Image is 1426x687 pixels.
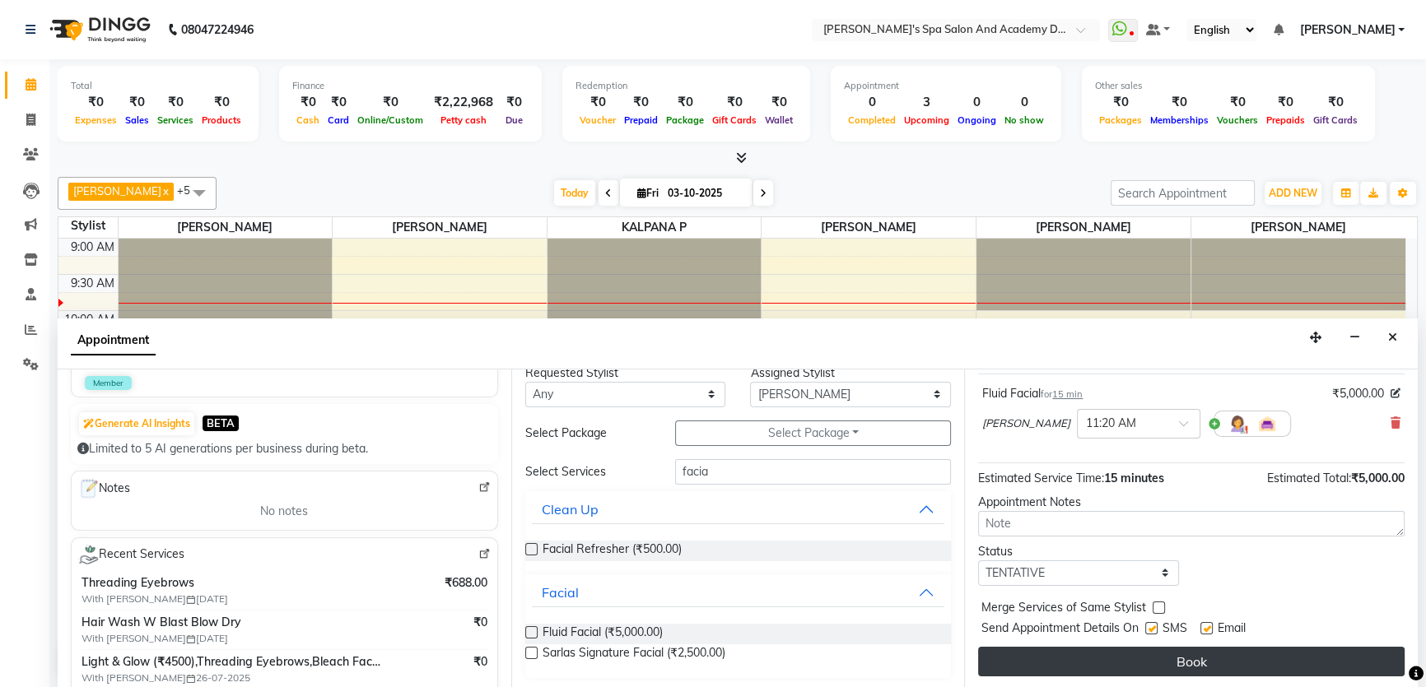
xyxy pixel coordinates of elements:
span: No notes [260,503,308,520]
div: ₹0 [353,93,427,112]
span: Packages [1095,114,1146,126]
div: Clean Up [542,499,599,519]
span: +5 [177,183,203,197]
div: ₹0 [71,93,121,112]
button: Select Package [675,420,951,446]
button: Facial [532,578,945,607]
span: Today [554,180,595,206]
span: With [PERSON_NAME] [DATE] [82,592,287,606]
span: Vouchers [1213,114,1262,126]
img: Hairdresser.png [1228,414,1247,434]
span: SMS [1163,620,1187,640]
div: ₹0 [121,93,153,112]
span: Voucher [576,114,620,126]
span: [PERSON_NAME] [762,217,976,238]
span: Memberships [1146,114,1213,126]
span: ₹0 [473,614,487,631]
span: 15 minutes [1104,471,1164,485]
div: ₹0 [1262,93,1309,112]
span: ₹5,000.00 [1351,471,1405,485]
div: Select Package [513,425,664,442]
span: [PERSON_NAME] [976,217,1191,238]
span: Light & Glow (₹4500),Threading Eyebrows,Bleach Face + Neck (₹700),[PERSON_NAME] Manicure (₹1300),... [82,653,385,671]
span: KALPANA P [548,217,762,238]
span: [PERSON_NAME] [1299,21,1395,39]
div: Finance [292,79,529,93]
span: Sales [121,114,153,126]
span: Member [85,376,132,390]
img: Interior.png [1257,414,1277,434]
div: Appointment Notes [978,494,1405,511]
span: Petty cash [436,114,491,126]
div: ₹0 [1146,93,1213,112]
span: With [PERSON_NAME] [DATE] [82,631,287,646]
div: ₹0 [1309,93,1362,112]
div: Other sales [1095,79,1362,93]
span: Fri [633,187,663,199]
span: Prepaid [620,114,662,126]
div: Select Services [513,463,664,480]
span: Gift Cards [1309,114,1362,126]
span: ₹5,000.00 [1332,385,1384,402]
span: Package [662,114,708,126]
span: Email [1218,620,1246,640]
button: Clean Up [532,494,945,524]
span: ADD NEW [1269,187,1317,199]
span: BETA [203,415,239,431]
span: Services [153,114,198,126]
div: ₹0 [153,93,198,112]
i: Edit price [1391,388,1400,398]
div: ₹0 [1095,93,1146,112]
div: Total [71,79,245,93]
div: ₹0 [198,93,245,112]
div: 0 [953,93,1000,112]
span: Send Appointment Details On [981,620,1139,640]
button: Close [1381,325,1405,350]
div: Stylist [58,217,118,234]
div: ₹0 [1213,93,1262,112]
span: Due [501,114,527,126]
div: ₹0 [576,93,620,112]
div: ₹0 [292,93,324,112]
span: [PERSON_NAME] [73,184,161,197]
div: 10:00 AM [61,311,118,328]
span: Estimated Service Time: [978,471,1104,485]
div: Limited to 5 AI generations per business during beta. [77,440,492,457]
span: Completed [844,114,900,126]
div: Status [978,543,1179,560]
div: ₹0 [761,93,797,112]
div: Appointment [844,79,1048,93]
span: Notes [78,478,130,499]
span: ₹688.00 [445,574,487,592]
span: No show [1000,114,1048,126]
span: Online/Custom [353,114,427,126]
div: Redemption [576,79,797,93]
span: Prepaids [1262,114,1309,126]
small: for [1041,388,1083,400]
span: Cash [292,114,324,126]
div: Fluid Facial [982,385,1083,402]
input: Search by service name [675,459,951,485]
span: Gift Cards [708,114,761,126]
div: ₹0 [708,93,761,112]
div: ₹2,22,968 [427,93,500,112]
div: Assigned Stylist [750,364,951,382]
span: [PERSON_NAME] [333,217,547,238]
span: Card [324,114,353,126]
div: 9:00 AM [68,239,118,256]
span: Threading Eyebrows [82,574,385,592]
span: Expenses [71,114,121,126]
input: 2025-10-03 [663,181,745,206]
div: ₹0 [662,93,708,112]
span: Recent Services [78,545,184,564]
div: 0 [844,93,900,112]
span: [PERSON_NAME] [982,415,1070,432]
span: Sarlas Signature Facial (₹2,500.00) [543,644,725,665]
img: logo [42,7,155,53]
span: Fluid Facial (₹5,000.00) [543,624,663,644]
span: Estimated Total: [1267,471,1351,485]
span: With [PERSON_NAME] 26-07-2025 [82,671,287,685]
span: Facial Refresher (₹500.00) [543,541,682,561]
button: Book [978,647,1405,676]
input: Search Appointment [1111,180,1255,206]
